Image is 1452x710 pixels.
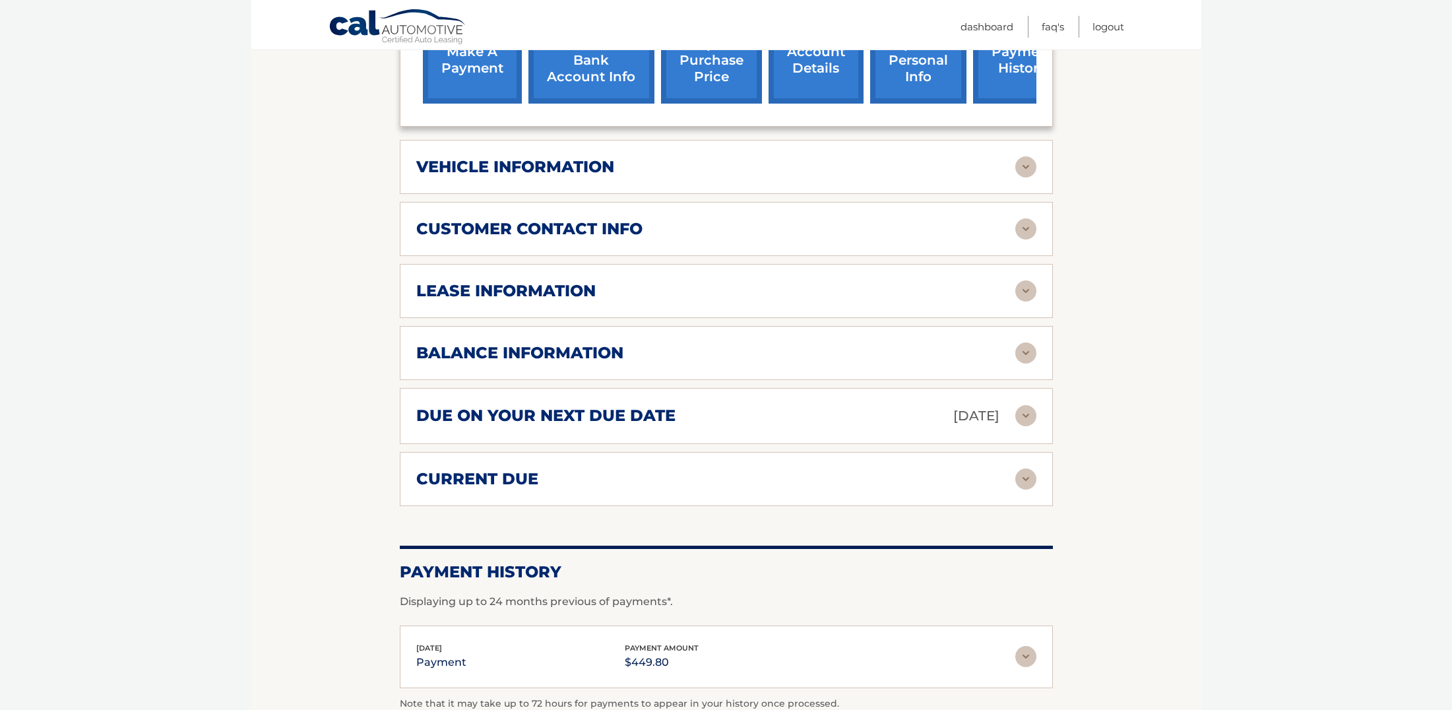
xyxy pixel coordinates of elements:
a: FAQ's [1042,16,1064,38]
img: accordion-rest.svg [1015,218,1036,240]
a: request purchase price [661,17,762,104]
h2: Payment History [400,562,1053,582]
a: Logout [1092,16,1124,38]
span: payment amount [625,643,699,653]
p: $449.80 [625,653,699,672]
span: [DATE] [416,643,442,653]
p: [DATE] [953,404,999,428]
img: accordion-rest.svg [1015,280,1036,302]
h2: current due [416,469,538,489]
h2: lease information [416,281,596,301]
a: payment history [973,17,1072,104]
p: Displaying up to 24 months previous of payments*. [400,594,1053,610]
h2: due on your next due date [416,406,676,426]
img: accordion-rest.svg [1015,342,1036,364]
img: accordion-rest.svg [1015,156,1036,177]
a: update personal info [870,17,966,104]
p: payment [416,653,466,672]
img: accordion-rest.svg [1015,405,1036,426]
a: make a payment [423,17,522,104]
h2: balance information [416,343,623,363]
img: accordion-rest.svg [1015,468,1036,490]
h2: vehicle information [416,157,614,177]
a: account details [769,17,864,104]
a: Cal Automotive [329,9,467,47]
h2: customer contact info [416,219,643,239]
img: accordion-rest.svg [1015,646,1036,667]
a: Add/Remove bank account info [528,17,654,104]
a: Dashboard [961,16,1013,38]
